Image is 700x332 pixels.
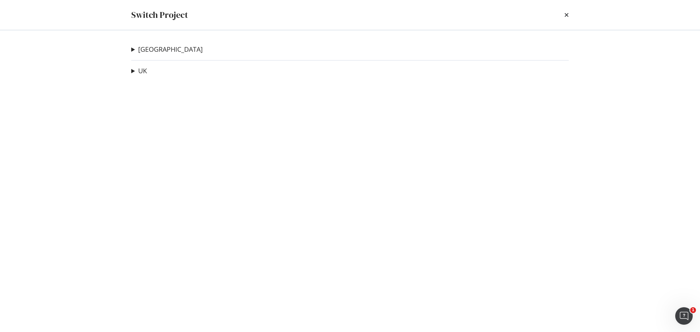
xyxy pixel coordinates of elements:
a: UK [138,67,147,75]
div: times [564,9,569,21]
summary: UK [131,66,147,76]
span: 1 [690,307,696,313]
div: Switch Project [131,9,188,21]
a: [GEOGRAPHIC_DATA] [138,46,203,53]
summary: [GEOGRAPHIC_DATA] [131,45,203,54]
iframe: Intercom live chat [675,307,693,325]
